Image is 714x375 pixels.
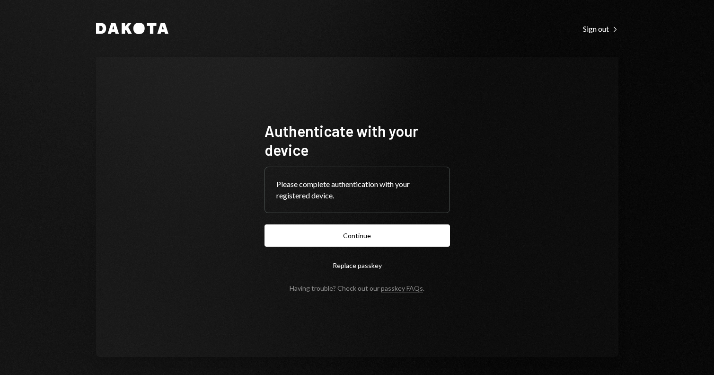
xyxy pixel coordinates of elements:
button: Continue [264,224,450,247]
div: Please complete authentication with your registered device. [276,179,438,201]
a: passkey FAQs [381,284,423,293]
button: Replace passkey [264,254,450,277]
div: Sign out [583,24,618,34]
div: Having trouble? Check out our . [290,284,424,292]
h1: Authenticate with your device [264,121,450,159]
a: Sign out [583,23,618,34]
